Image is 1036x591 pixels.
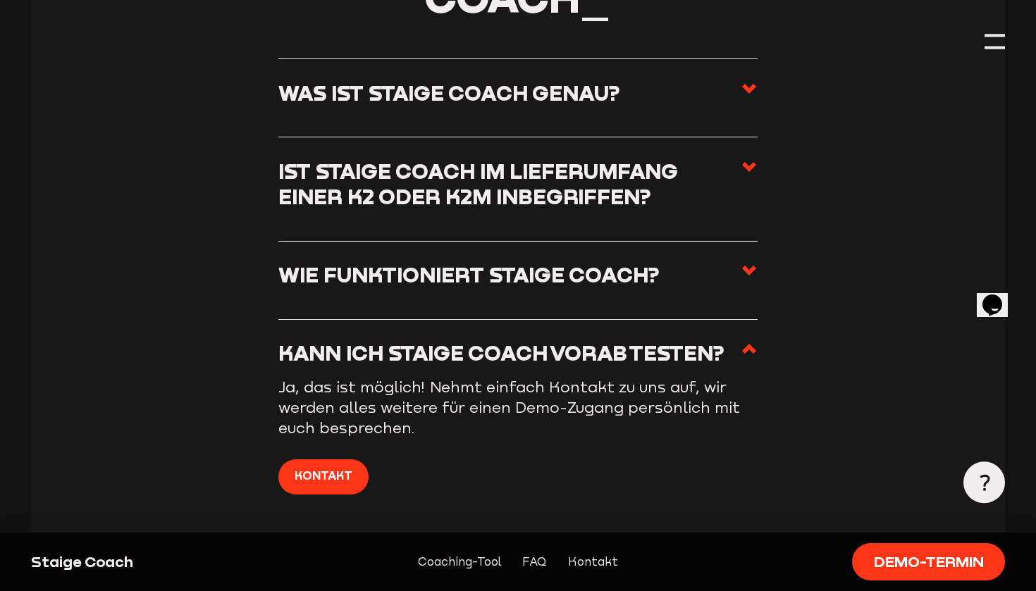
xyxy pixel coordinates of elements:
[278,340,724,366] h3: Kann ich Staige Coach vorab testen?
[852,543,1005,580] a: Demo-Termin
[278,262,660,288] h3: Wie funktioniert Staige Coach?
[278,459,369,494] a: Kontakt
[418,553,502,571] a: Coaching-Tool
[278,377,758,439] p: Ja, das ist möglich! Nehmt einfach Kontakt zu uns auf, wir werden alles weitere für einen Demo-Zu...
[278,158,741,210] h3: Ist Staige Coach im Lieferumfang einer K2 oder K2M inbegriffen?
[977,275,1022,317] iframe: chat widget
[568,553,618,571] a: Kontakt
[522,553,547,571] a: FAQ
[278,80,620,106] h3: Was ist Staige Coach genau?
[295,467,352,485] span: Kontakt
[31,552,263,572] div: Staige Coach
